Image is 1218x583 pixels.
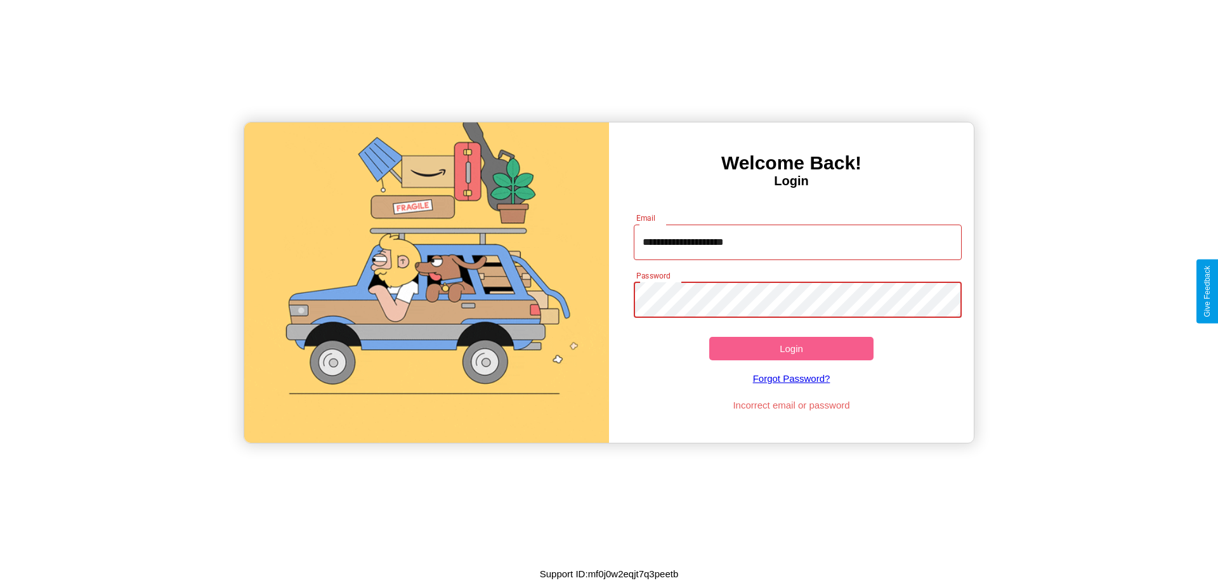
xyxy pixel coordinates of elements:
label: Password [636,270,670,281]
img: gif [244,122,609,443]
div: Give Feedback [1203,266,1212,317]
button: Login [709,337,874,360]
h3: Welcome Back! [609,152,974,174]
p: Support ID: mf0j0w2eqjt7q3peetb [540,565,678,582]
p: Incorrect email or password [627,396,956,414]
h4: Login [609,174,974,188]
label: Email [636,213,656,223]
a: Forgot Password? [627,360,956,396]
